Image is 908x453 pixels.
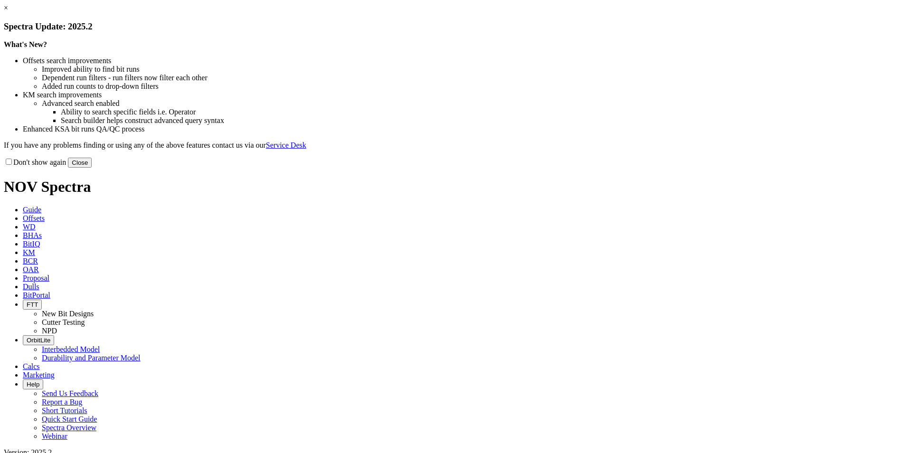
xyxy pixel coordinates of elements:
a: Service Desk [266,141,306,149]
li: Ability to search specific fields i.e. Operator [61,108,904,116]
a: Short Tutorials [42,406,87,415]
a: Cutter Testing [42,318,85,326]
li: Advanced search enabled [42,99,904,108]
li: Added run counts to drop-down filters [42,82,904,91]
span: KM [23,248,35,256]
span: Dulls [23,283,39,291]
span: Marketing [23,371,55,379]
label: Don't show again [4,158,66,166]
a: Interbedded Model [42,345,100,353]
a: Spectra Overview [42,424,96,432]
span: BitIQ [23,240,40,248]
a: Durability and Parameter Model [42,354,141,362]
button: Close [68,158,92,168]
li: Search builder helps construct advanced query syntax [61,116,904,125]
span: BitPortal [23,291,50,299]
h3: Spectra Update: 2025.2 [4,21,904,32]
span: Calcs [23,362,40,370]
input: Don't show again [6,159,12,165]
a: Quick Start Guide [42,415,97,423]
span: OrbitLite [27,337,50,344]
span: BCR [23,257,38,265]
span: Help [27,381,39,388]
span: BHAs [23,231,42,239]
a: Report a Bug [42,398,82,406]
li: Dependent run filters - run filters now filter each other [42,74,904,82]
span: WD [23,223,36,231]
li: KM search improvements [23,91,904,99]
span: Offsets [23,214,45,222]
li: Enhanced KSA bit runs QA/QC process [23,125,904,133]
span: Proposal [23,274,49,282]
span: Guide [23,206,41,214]
strong: What's New? [4,40,47,48]
a: Send Us Feedback [42,389,98,397]
p: If you have any problems finding or using any of the above features contact us via our [4,141,904,150]
h1: NOV Spectra [4,178,904,196]
a: Webinar [42,432,67,440]
span: FTT [27,301,38,308]
a: New Bit Designs [42,310,94,318]
a: NPD [42,327,57,335]
span: OAR [23,265,39,274]
li: Offsets search improvements [23,57,904,65]
li: Improved ability to find bit runs [42,65,904,74]
a: × [4,4,8,12]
